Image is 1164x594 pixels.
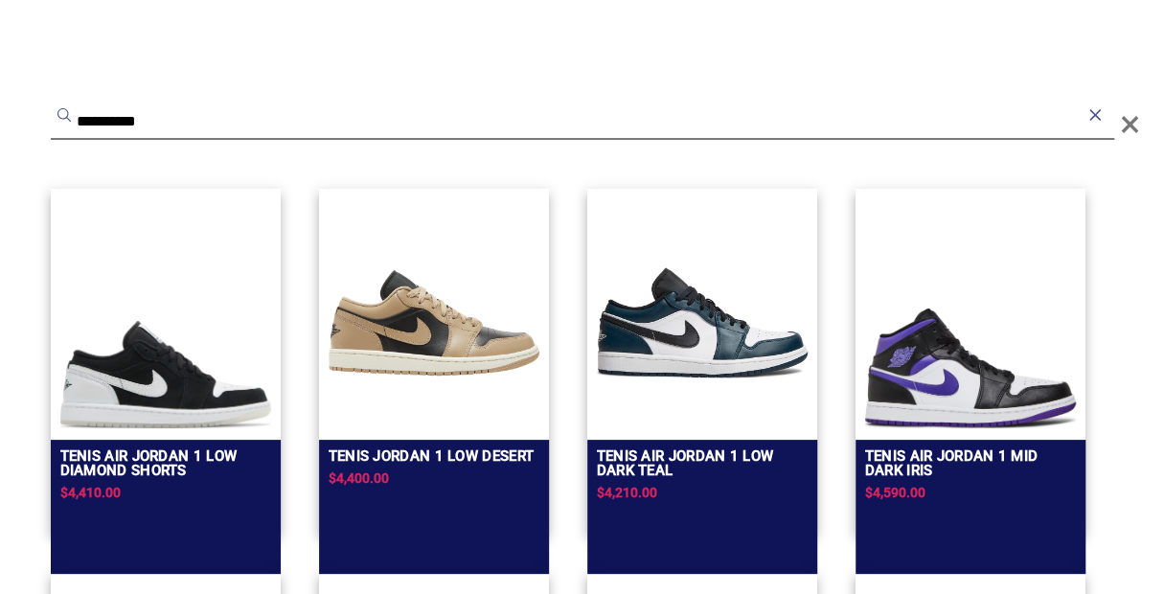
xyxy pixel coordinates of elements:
a: Tenis Air Jordan 1 Low Dark TealTenis Air Jordan 1 Low Dark Teal$4,210.00 [587,189,817,534]
span: $4,590.00 [865,485,925,500]
h2: Tenis Air Jordan 1 Low Dark Teal [597,449,808,478]
button: Reset [1085,105,1105,125]
h2: Tenis Air Jordan 1 Low Diamond Shorts [60,449,271,478]
button: Submit [55,105,74,125]
span: $4,400.00 [329,470,389,486]
span: Close Overlay [1120,96,1140,153]
a: Tenis Air Jordan 1 Mid Dark IrisTenis Air Jordan 1 Mid Dark Iris$4,590.00 [856,189,1085,534]
img: Tenis Air Jordan 1 Low Diamond Shorts [60,321,271,427]
h2: Tenis Air Jordan 1 Mid Dark Iris [865,449,1076,478]
span: $4,410.00 [60,485,121,500]
h2: TENIS JORDAN 1 LOW DESERT [329,449,535,464]
img: Tenis Air Jordan 1 Mid Dark Iris [865,308,1076,427]
img: TENIS JORDAN 1 LOW DESERT [329,217,539,428]
span: $4,210.00 [597,485,657,500]
a: Tenis Air Jordan 1 Low Diamond ShortsTenis Air Jordan 1 Low Diamond Shorts$4,410.00 [51,189,281,534]
a: TENIS JORDAN 1 LOW DESERT TENIS JORDAN 1 LOW DESERT$4,400.00 [319,189,549,534]
img: Tenis Air Jordan 1 Low Dark Teal [597,217,808,428]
